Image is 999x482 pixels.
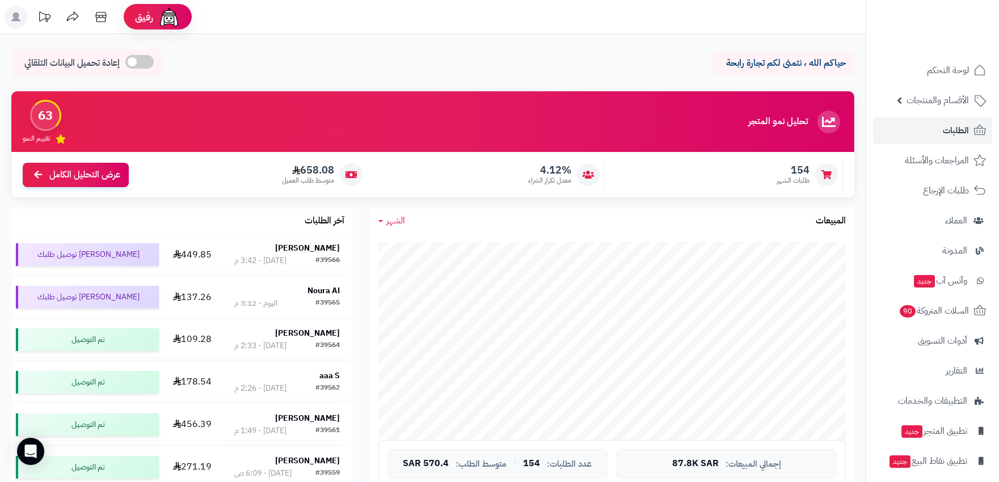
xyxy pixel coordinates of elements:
img: logo-2.png [922,9,988,32]
div: Open Intercom Messenger [17,438,44,465]
div: [DATE] - 1:49 م [234,425,286,437]
span: 570.4 SAR [403,459,449,469]
span: جديد [890,455,911,468]
span: 4.12% [528,164,571,176]
img: ai-face.png [158,6,180,28]
a: المراجعات والأسئلة [873,147,992,174]
td: 456.39 [163,404,221,446]
a: لوحة التحكم [873,57,992,84]
td: 137.26 [163,276,221,318]
p: حياكم الله ، نتمنى لكم تجارة رابحة [721,57,846,70]
a: التطبيقات والخدمات [873,387,992,415]
td: 109.28 [163,319,221,361]
span: طلبات الشهر [777,176,810,185]
span: متوسط الطلب: [456,459,507,469]
span: أدوات التسويق [918,333,967,349]
a: الشهر [378,214,405,227]
div: تم التوصيل [16,456,159,479]
td: 178.54 [163,361,221,403]
strong: [PERSON_NAME] [275,327,340,339]
span: جديد [914,275,935,287]
div: #39565 [315,298,340,309]
div: #39562 [315,383,340,394]
span: رفيق [135,10,153,24]
span: التقارير [946,363,967,379]
div: [DATE] - 2:26 م [234,383,286,394]
a: عرض التحليل الكامل [23,163,129,187]
span: 90 [899,305,916,318]
span: الأقسام والمنتجات [907,92,969,108]
span: السلات المتروكة [899,303,969,319]
span: العملاء [945,213,967,229]
div: تم التوصيل [16,328,159,351]
span: طلبات الإرجاع [923,183,969,198]
span: عدد الطلبات: [547,459,592,469]
span: التطبيقات والخدمات [898,393,967,409]
div: تم التوصيل [16,371,159,394]
a: طلبات الإرجاع [873,177,992,204]
a: السلات المتروكة90 [873,297,992,324]
span: إجمالي المبيعات: [726,459,781,469]
strong: aaa S [319,370,340,382]
div: اليوم - 3:12 م [234,298,277,309]
span: الطلبات [943,122,969,138]
span: 154 [777,164,810,176]
div: تم التوصيل [16,413,159,436]
div: #39564 [315,340,340,352]
a: التقارير [873,357,992,384]
div: [PERSON_NAME] توصيل طلبك [16,286,159,308]
span: متوسط طلب العميل [282,176,334,185]
span: لوحة التحكم [927,62,969,78]
span: تطبيق المتجر [900,423,967,439]
span: وآتس آب [913,273,967,289]
a: وآتس آبجديد [873,267,992,294]
span: المراجعات والأسئلة [905,153,969,168]
span: جديد [901,425,922,438]
span: عرض التحليل الكامل [49,168,120,181]
strong: [PERSON_NAME] [275,455,340,467]
span: تطبيق نقاط البيع [888,453,967,469]
strong: [PERSON_NAME] [275,242,340,254]
div: #39561 [315,425,340,437]
h3: آخر الطلبات [305,216,344,226]
a: أدوات التسويق [873,327,992,354]
span: تقييم النمو [23,134,50,143]
a: تطبيق نقاط البيعجديد [873,447,992,475]
div: [DATE] - 3:42 م [234,255,286,267]
span: الشهر [386,214,405,227]
span: 658.08 [282,164,334,176]
span: 154 [524,459,541,469]
strong: [PERSON_NAME] [275,412,340,424]
a: تطبيق المتجرجديد [873,417,992,445]
td: 449.85 [163,234,221,276]
strong: Noura Al [307,285,340,297]
a: العملاء [873,207,992,234]
span: 87.8K SAR [672,459,719,469]
span: المدونة [942,243,967,259]
div: [PERSON_NAME] توصيل طلبك [16,243,159,266]
h3: المبيعات [816,216,846,226]
h3: تحليل نمو المتجر [748,117,808,127]
span: | [514,459,517,468]
a: المدونة [873,237,992,264]
div: #39559 [315,468,340,479]
a: تحديثات المنصة [30,6,58,31]
span: معدل تكرار الشراء [528,176,571,185]
a: الطلبات [873,117,992,144]
div: #39566 [315,255,340,267]
span: إعادة تحميل البيانات التلقائي [24,57,120,70]
div: [DATE] - 6:09 ص [234,468,292,479]
div: [DATE] - 2:33 م [234,340,286,352]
